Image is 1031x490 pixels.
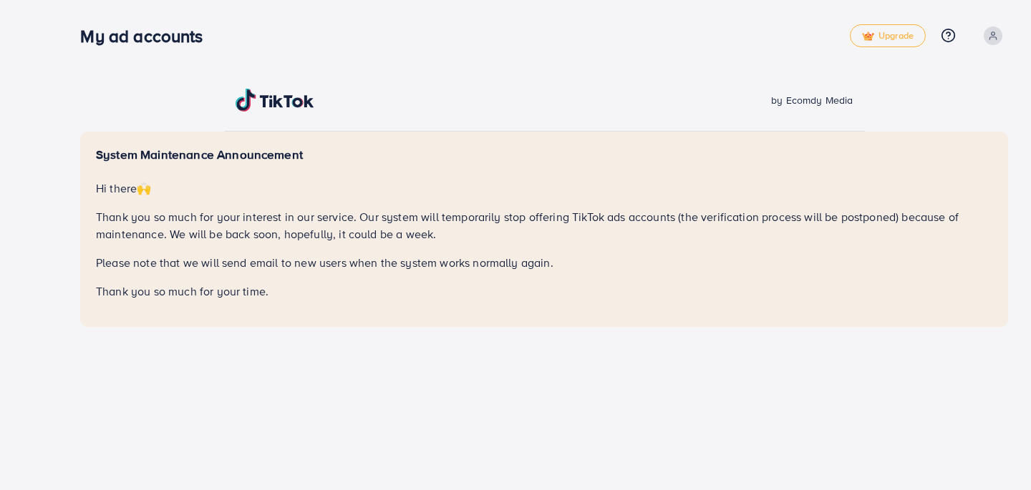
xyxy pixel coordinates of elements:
span: Upgrade [862,31,914,41]
p: Please note that we will send email to new users when the system works normally again. [96,254,992,271]
span: by Ecomdy Media [771,93,853,107]
img: tick [862,31,874,41]
span: 🙌 [137,180,151,196]
p: Thank you so much for your interest in our service. Our system will temporarily stop offering Tik... [96,208,992,242]
p: Thank you so much for your time. [96,283,992,300]
h3: My ad accounts [80,26,214,46]
a: tickUpgrade [850,24,926,47]
h5: System Maintenance Announcement [96,147,992,162]
p: Hi there [96,180,992,197]
img: TikTok [236,89,314,112]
